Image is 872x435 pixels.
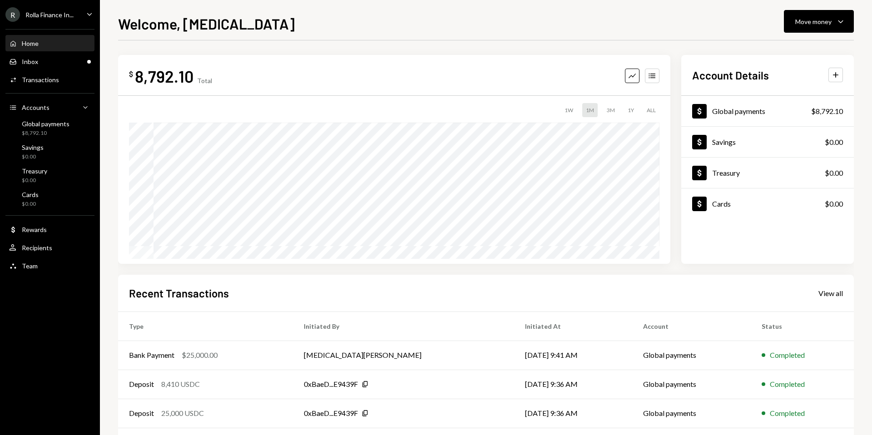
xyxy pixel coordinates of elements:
[5,7,20,22] div: R
[681,127,854,157] a: Savings$0.00
[751,311,854,341] th: Status
[161,408,204,419] div: 25,000 USDC
[22,143,44,151] div: Savings
[770,350,805,361] div: Completed
[5,141,94,163] a: Savings$0.00
[129,69,133,79] div: $
[624,103,638,117] div: 1Y
[770,408,805,419] div: Completed
[5,35,94,51] a: Home
[681,96,854,126] a: Global payments$8,792.10
[22,191,39,198] div: Cards
[825,168,843,178] div: $0.00
[582,103,598,117] div: 1M
[22,153,44,161] div: $0.00
[561,103,577,117] div: 1W
[129,350,174,361] div: Bank Payment
[22,40,39,47] div: Home
[22,200,39,208] div: $0.00
[514,399,632,428] td: [DATE] 9:36 AM
[293,341,514,370] td: [MEDICAL_DATA][PERSON_NAME]
[795,17,832,26] div: Move money
[825,198,843,209] div: $0.00
[712,107,765,115] div: Global payments
[712,168,740,177] div: Treasury
[22,262,38,270] div: Team
[22,226,47,233] div: Rewards
[712,138,736,146] div: Savings
[22,76,59,84] div: Transactions
[22,120,69,128] div: Global payments
[514,370,632,399] td: [DATE] 9:36 AM
[293,311,514,341] th: Initiated By
[129,286,229,301] h2: Recent Transactions
[22,177,47,184] div: $0.00
[25,11,74,19] div: Rolla Finance In...
[304,379,358,390] div: 0xBaeD...E9439F
[118,311,293,341] th: Type
[5,164,94,186] a: Treasury$0.00
[129,379,154,390] div: Deposit
[681,188,854,219] a: Cards$0.00
[770,379,805,390] div: Completed
[197,77,212,84] div: Total
[514,311,632,341] th: Initiated At
[712,199,731,208] div: Cards
[161,379,200,390] div: 8,410 USDC
[5,257,94,274] a: Team
[632,311,751,341] th: Account
[5,53,94,69] a: Inbox
[5,99,94,115] a: Accounts
[692,68,769,83] h2: Account Details
[129,408,154,419] div: Deposit
[22,244,52,252] div: Recipients
[603,103,619,117] div: 3M
[818,289,843,298] div: View all
[5,188,94,210] a: Cards$0.00
[182,350,218,361] div: $25,000.00
[22,129,69,137] div: $8,792.10
[5,221,94,237] a: Rewards
[514,341,632,370] td: [DATE] 9:41 AM
[681,158,854,188] a: Treasury$0.00
[135,66,193,86] div: 8,792.10
[118,15,295,33] h1: Welcome, [MEDICAL_DATA]
[22,104,50,111] div: Accounts
[784,10,854,33] button: Move money
[5,239,94,256] a: Recipients
[632,399,751,428] td: Global payments
[825,137,843,148] div: $0.00
[22,167,47,175] div: Treasury
[22,58,38,65] div: Inbox
[811,106,843,117] div: $8,792.10
[304,408,358,419] div: 0xBaeD...E9439F
[632,370,751,399] td: Global payments
[5,117,94,139] a: Global payments$8,792.10
[643,103,659,117] div: ALL
[818,288,843,298] a: View all
[5,71,94,88] a: Transactions
[632,341,751,370] td: Global payments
